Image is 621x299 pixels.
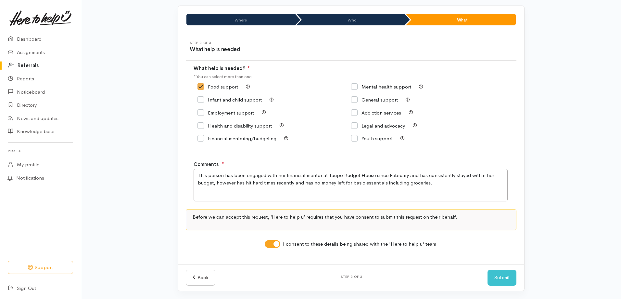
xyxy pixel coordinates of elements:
[193,213,510,221] p: Before we can accept this request, ‘Here to help u’ requires that you have consent to submit this...
[197,136,276,141] label: Financial mentoring/budgeting
[190,47,351,53] h3: What help is needed
[223,275,480,279] h6: Step 3 of 3
[194,65,250,72] label: What help is needed?
[197,110,254,115] label: Employment support
[222,160,224,165] sup: ●
[351,97,398,102] label: General support
[194,74,251,79] small: * You can select more than one
[197,84,238,89] label: Food support
[194,161,219,168] label: Comments
[190,41,351,45] h6: Step 3 of 3
[8,146,73,155] h6: Profile
[351,84,411,89] label: Mental health support
[197,97,262,102] label: Infant and child support
[406,14,516,25] li: What
[351,123,405,128] label: Legal and advocacy
[283,240,438,248] label: I consent to these details being shared with the 'Here to help u' team.
[197,123,272,128] label: Health and disability support
[247,64,250,69] sup: ●
[351,136,393,141] label: Youth support
[186,14,295,25] li: Where
[186,270,215,286] a: Back
[488,270,516,286] button: Submit
[8,261,73,274] button: Support
[247,65,250,71] span: At least 1 option is required
[351,110,401,115] label: Addiction services
[296,14,405,25] li: Who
